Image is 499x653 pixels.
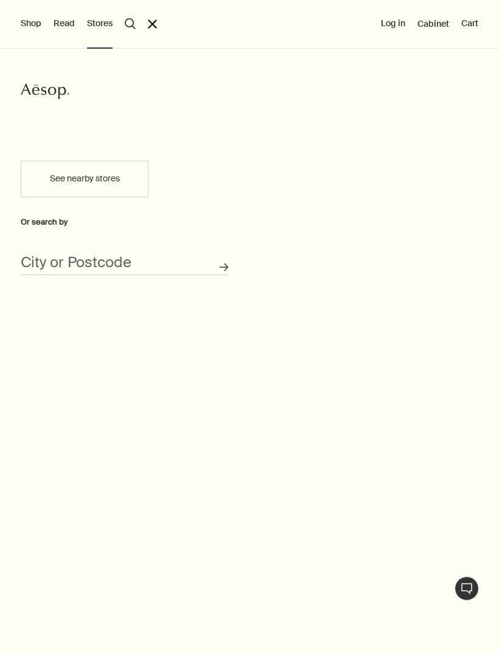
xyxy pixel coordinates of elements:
button: Cart [461,18,478,30]
a: Cabinet [417,18,449,29]
button: Read [54,18,75,30]
button: Live-Support Chat [455,576,479,601]
button: Stores [87,18,113,30]
button: Shop [21,18,41,30]
div: Or search by [21,215,229,229]
button: See nearby stores [21,161,148,197]
button: Open search [125,18,136,29]
button: Close the Menu [148,19,157,29]
button: Log in [381,18,405,30]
